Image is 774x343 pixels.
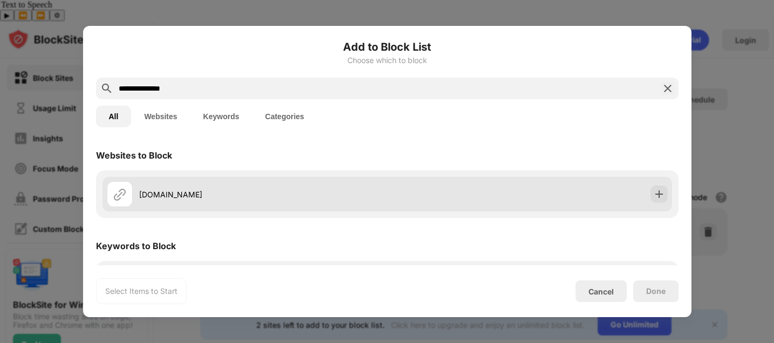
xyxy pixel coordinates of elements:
button: Categories [252,106,317,127]
button: Websites [131,106,190,127]
button: All [96,106,132,127]
div: [DOMAIN_NAME] [139,189,387,200]
div: Keywords to Block [96,241,176,251]
h6: Add to Block List [96,39,679,55]
div: Done [646,287,666,296]
div: Websites to Block [96,150,172,161]
img: search-close [661,82,674,95]
div: Cancel [588,287,614,296]
img: url.svg [113,188,126,201]
div: Select Items to Start [105,286,177,297]
img: search.svg [100,82,113,95]
div: Choose which to block [96,56,679,65]
button: Keywords [190,106,252,127]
